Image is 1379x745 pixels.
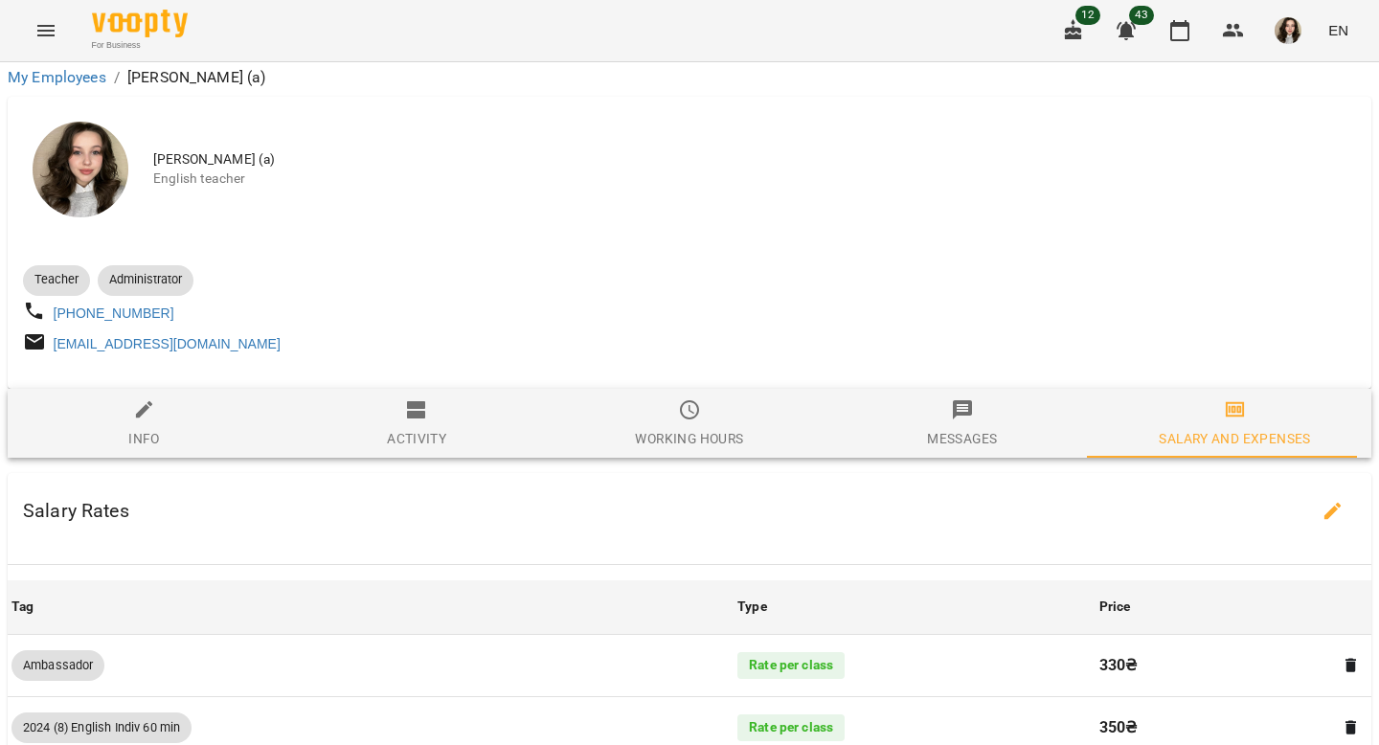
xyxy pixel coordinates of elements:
span: 2024 (8) English Indiv 60 min [11,719,192,736]
p: [PERSON_NAME] (а) [127,66,266,89]
span: EN [1328,20,1348,40]
a: [EMAIL_ADDRESS][DOMAIN_NAME] [54,336,281,351]
p: 350 ₴ [1099,716,1325,739]
img: Вікторія Корнейко (а) [33,122,128,217]
button: Delete [1339,715,1364,740]
div: Rate per class [737,714,845,741]
div: Info [128,427,160,450]
th: Type [734,580,1096,634]
li: / [114,66,120,89]
span: English teacher [153,169,1356,189]
th: Tag [8,580,734,634]
button: Menu [23,8,69,54]
span: 43 [1129,6,1154,25]
span: Ambassador [11,657,104,674]
div: Salary and Expenses [1159,427,1310,450]
span: For Business [92,39,188,52]
a: [PHONE_NUMBER] [54,305,174,321]
div: Rate per class [737,652,845,679]
p: 330 ₴ [1099,654,1325,677]
a: My Employees [8,68,106,86]
span: Teacher [23,271,90,288]
h6: Salary Rates [23,496,129,526]
div: Activity [387,427,446,450]
nav: breadcrumb [8,66,1371,89]
span: [PERSON_NAME] (а) [153,150,1356,169]
img: Voopty Logo [92,10,188,37]
th: Price [1096,580,1371,634]
button: Delete [1339,653,1364,678]
span: 12 [1075,6,1100,25]
span: Administrator [98,271,193,288]
img: ebd0ea8fb81319dcbaacf11cd4698c16.JPG [1275,17,1301,44]
button: EN [1321,12,1356,48]
div: Working hours [635,427,743,450]
div: Messages [927,427,997,450]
